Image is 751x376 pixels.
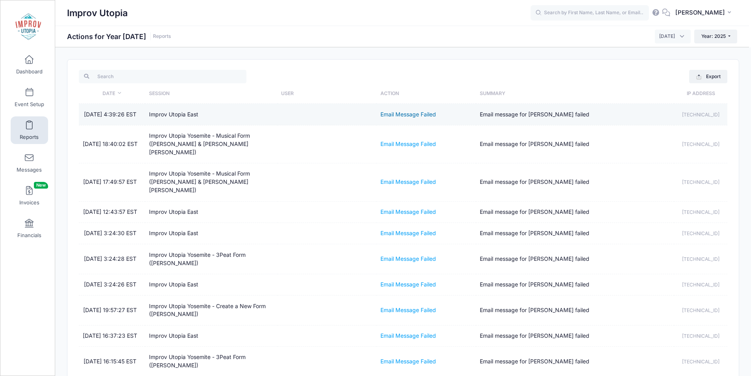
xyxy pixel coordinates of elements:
[476,125,674,163] td: Email message for [PERSON_NAME] failed
[34,182,48,189] span: New
[145,223,278,244] td: Improv Utopia East
[682,333,719,339] span: [TECHNICAL_ID]
[380,307,436,313] a: Email Message Failed
[380,332,436,339] a: Email Message Failed
[145,104,278,125] td: Improv Utopia East
[11,182,48,210] a: InvoicesNew
[380,358,436,365] a: Email Message Failed
[476,163,674,201] td: Email message for [PERSON_NAME] failed
[476,83,674,104] th: Summary: activate to sort column ascending
[145,125,278,163] td: Improv Utopia Yosemite - Musical Form ([PERSON_NAME] & [PERSON_NAME] [PERSON_NAME])
[659,33,675,40] span: October 2025
[682,230,719,236] span: [TECHNICAL_ID]
[79,83,145,104] th: Date: activate to sort column ascending
[79,163,145,201] td: [DATE] 17:49:57 EST
[380,178,436,185] a: Email Message Failed
[682,307,719,313] span: [TECHNICAL_ID]
[674,83,727,104] th: IP Address: activate to sort column ascending
[701,33,726,39] span: Year: 2025
[79,104,145,125] td: [DATE] 4:39:26 EST
[153,34,171,39] a: Reports
[380,208,436,215] a: Email Message Failed
[376,83,476,104] th: Action: activate to sort column ascending
[655,30,691,43] span: October 2025
[0,8,56,46] a: Improv Utopia
[682,256,719,262] span: [TECHNICAL_ID]
[380,140,436,147] a: Email Message Failed
[11,215,48,242] a: Financials
[11,116,48,144] a: Reports
[682,179,719,185] span: [TECHNICAL_ID]
[682,359,719,365] span: [TECHNICAL_ID]
[476,104,674,125] td: Email message for [PERSON_NAME] failed
[380,255,436,262] a: Email Message Failed
[476,202,674,223] td: Email message for [PERSON_NAME] failed
[476,296,674,325] td: Email message for [PERSON_NAME] failed
[79,325,145,347] td: [DATE] 16:37:23 EST
[79,70,246,83] input: Search
[476,274,674,296] td: Email message for [PERSON_NAME] failed
[476,325,674,347] td: Email message for [PERSON_NAME] failed
[380,230,436,236] a: Email Message Failed
[67,4,128,22] h1: Improv Utopia
[79,202,145,223] td: [DATE] 12:43:57 EST
[11,149,48,177] a: Messages
[675,8,725,17] span: [PERSON_NAME]
[17,232,41,239] span: Financials
[79,274,145,296] td: [DATE] 3:24:26 EST
[145,83,278,104] th: Session: activate to sort column ascending
[13,12,43,42] img: Improv Utopia
[79,223,145,244] td: [DATE] 3:24:30 EST
[19,199,39,206] span: Invoices
[17,166,42,173] span: Messages
[20,134,39,140] span: Reports
[689,70,727,83] button: Export
[531,5,649,21] input: Search by First Name, Last Name, or Email...
[380,281,436,288] a: Email Message Failed
[682,112,719,118] span: [TECHNICAL_ID]
[145,296,278,325] td: Improv Utopia Yosemite - Create a New Form ([PERSON_NAME])
[145,274,278,296] td: Improv Utopia East
[682,141,719,147] span: [TECHNICAL_ID]
[11,51,48,79] a: Dashboard
[79,296,145,325] td: [DATE] 19:57:27 EST
[79,125,145,163] td: [DATE] 18:40:02 EST
[145,325,278,347] td: Improv Utopia East
[79,244,145,274] td: [DATE] 3:24:28 EST
[11,84,48,111] a: Event Setup
[15,101,44,108] span: Event Setup
[670,4,739,22] button: [PERSON_NAME]
[145,163,278,201] td: Improv Utopia Yosemite - Musical Form ([PERSON_NAME] & [PERSON_NAME] [PERSON_NAME])
[278,83,377,104] th: User: activate to sort column ascending
[380,111,436,118] a: Email Message Failed
[476,244,674,274] td: Email message for [PERSON_NAME] failed
[682,209,719,215] span: [TECHNICAL_ID]
[145,244,278,274] td: Improv Utopia Yosemite - 3Peat Form ([PERSON_NAME])
[16,68,43,75] span: Dashboard
[682,282,719,288] span: [TECHNICAL_ID]
[476,223,674,244] td: Email message for [PERSON_NAME] failed
[67,32,171,41] h1: Actions for Year [DATE]
[145,202,278,223] td: Improv Utopia East
[694,30,737,43] button: Year: 2025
